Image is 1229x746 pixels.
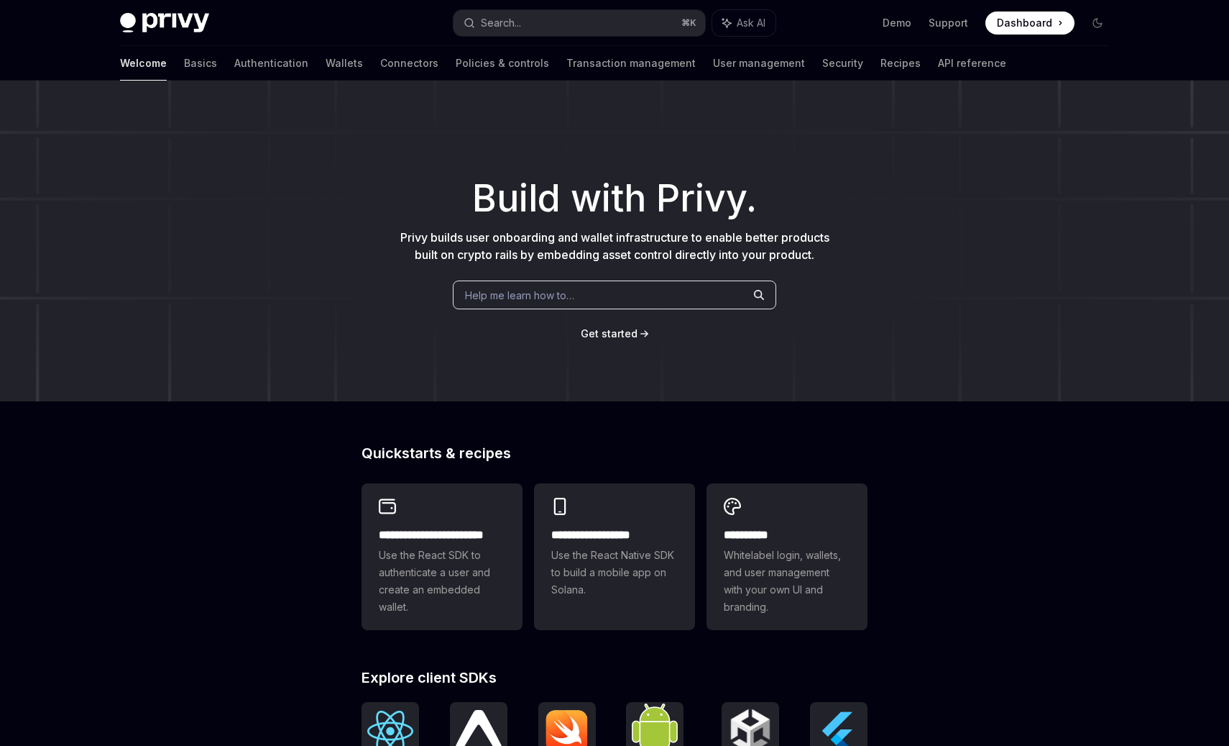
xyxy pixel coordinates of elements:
a: Welcome [120,46,167,81]
span: Ask AI [737,16,765,30]
a: Wallets [326,46,363,81]
a: Dashboard [985,12,1074,35]
span: Build with Privy. [472,186,757,211]
a: **** **** **** ***Use the React Native SDK to build a mobile app on Solana. [534,483,695,630]
span: Whitelabel login, wallets, and user management with your own UI and branding. [724,547,850,616]
button: Search...⌘K [454,10,705,36]
a: Connectors [380,46,438,81]
a: **** *****Whitelabel login, wallets, and user management with your own UI and branding. [706,483,867,630]
button: Toggle dark mode [1086,12,1109,35]
span: Use the React Native SDK to build a mobile app on Solana. [551,547,678,599]
span: Explore client SDKs [362,670,497,685]
a: Transaction management [566,46,696,81]
a: Security [822,46,863,81]
a: Get started [581,327,637,341]
img: dark logo [120,13,209,33]
a: Authentication [234,46,308,81]
a: Demo [883,16,911,30]
a: Recipes [880,46,921,81]
a: Policies & controls [456,46,549,81]
span: Privy builds user onboarding and wallet infrastructure to enable better products built on crypto ... [400,230,829,262]
span: Use the React SDK to authenticate a user and create an embedded wallet. [379,547,505,616]
a: User management [713,46,805,81]
span: Help me learn how to… [465,288,574,303]
button: Ask AI [712,10,775,36]
span: Get started [581,327,637,340]
span: Quickstarts & recipes [362,446,511,460]
div: Search... [481,14,521,32]
span: ⌘ K [681,17,696,29]
span: Dashboard [997,16,1052,30]
a: Support [929,16,968,30]
a: Basics [184,46,217,81]
a: API reference [938,46,1006,81]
